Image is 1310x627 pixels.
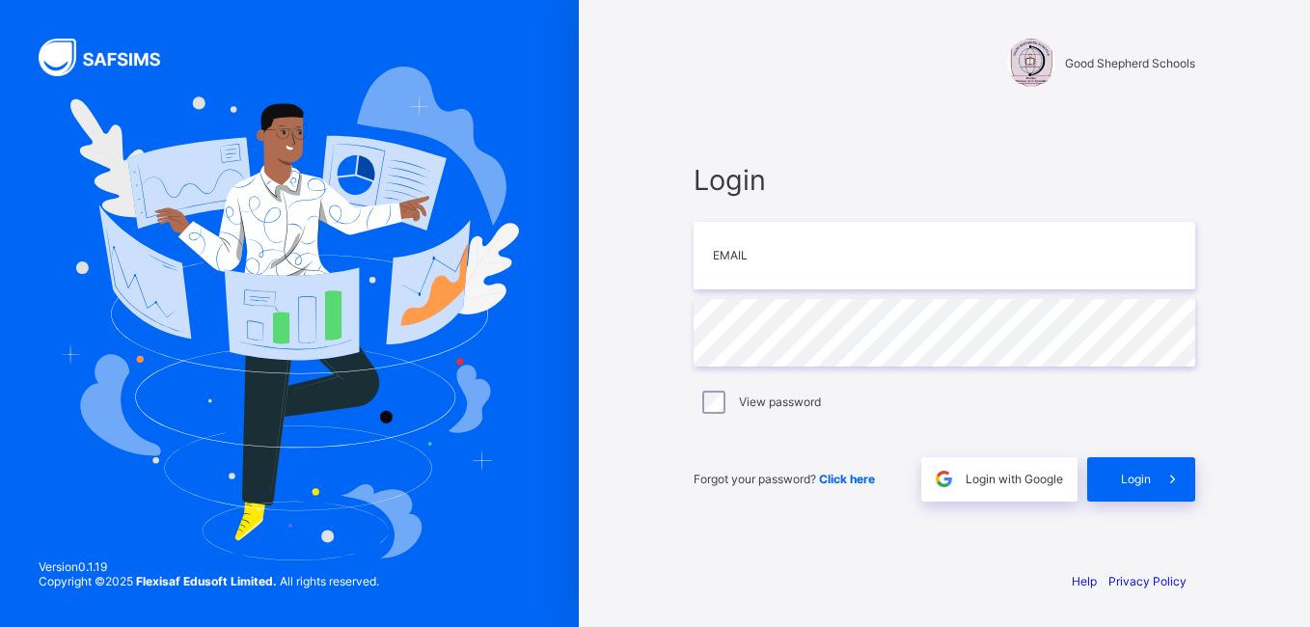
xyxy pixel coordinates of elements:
a: Help [1072,574,1097,588]
img: google.396cfc9801f0270233282035f929180a.svg [933,468,955,490]
img: Hero Image [60,67,519,560]
span: Login with Google [966,472,1063,486]
label: View password [739,395,821,409]
span: Version 0.1.19 [39,559,379,574]
a: Privacy Policy [1108,574,1187,588]
img: SAFSIMS Logo [39,39,183,76]
span: Copyright © 2025 All rights reserved. [39,574,379,588]
span: Login [1121,472,1151,486]
span: Good Shepherd Schools [1065,56,1195,70]
a: Click here [819,472,875,486]
span: Login [694,163,1195,197]
strong: Flexisaf Edusoft Limited. [136,574,277,588]
span: Forgot your password? [694,472,875,486]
